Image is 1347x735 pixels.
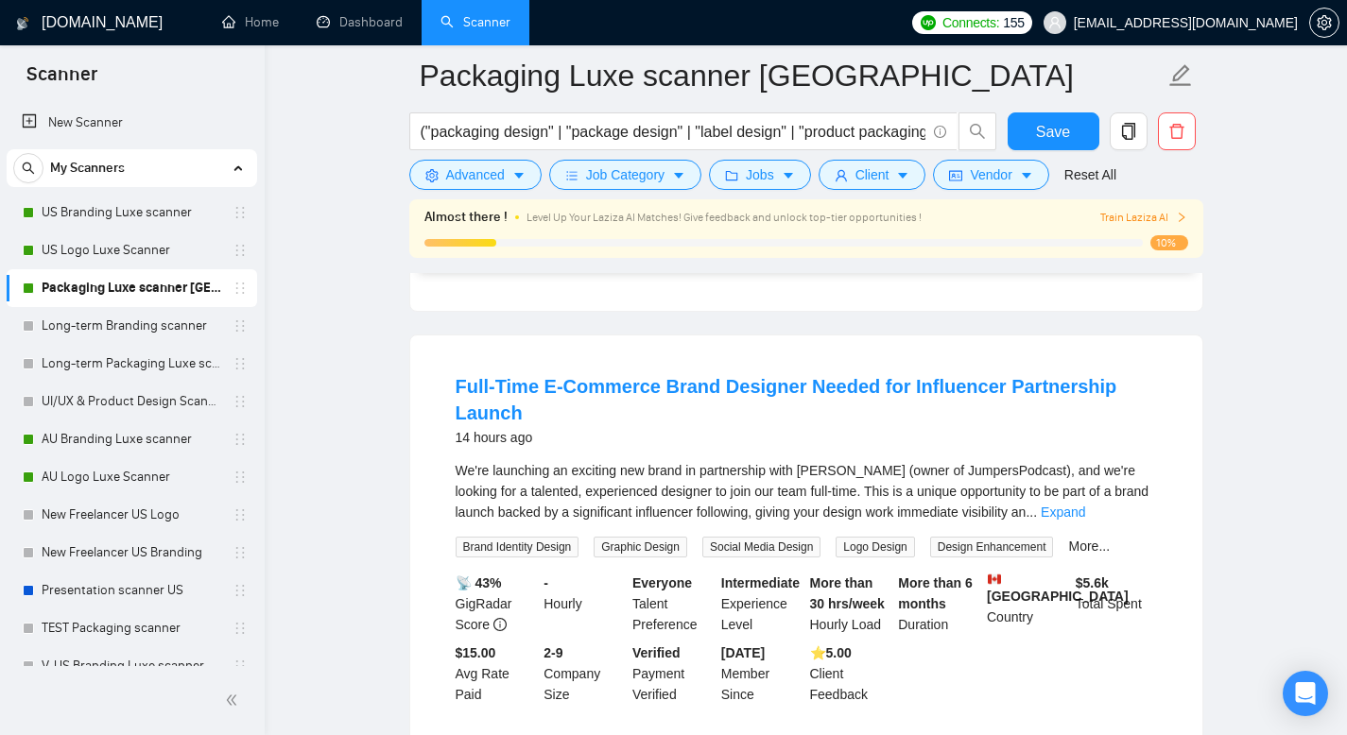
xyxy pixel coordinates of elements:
[493,618,507,631] span: info-circle
[717,642,806,705] div: Member Since
[452,642,541,705] div: Avg Rate Paid
[456,376,1117,423] a: Full-Time E-Commerce Brand Designer Needed for Influencer Partnership Launch
[1020,168,1033,182] span: caret-down
[725,168,738,182] span: folder
[233,658,248,674] span: holder
[672,168,685,182] span: caret-down
[930,537,1054,557] span: Design Enhancement
[42,572,221,609] a: Presentation scanner US
[949,168,962,182] span: idcard
[1310,15,1338,30] span: setting
[233,281,248,296] span: holder
[702,537,820,557] span: Social Media Design
[456,426,1157,449] div: 14 hours ago
[420,52,1165,99] input: Scanner name...
[1111,123,1147,140] span: copy
[409,160,542,190] button: settingAdvancedcaret-down
[233,621,248,636] span: holder
[898,575,973,611] b: More than 6 months
[933,160,1048,190] button: idcardVendorcaret-down
[512,168,526,182] span: caret-down
[1072,573,1161,635] div: Total Spent
[317,14,403,30] a: dashboardDashboard
[1008,112,1099,150] button: Save
[456,645,496,660] b: $15.00
[806,642,895,705] div: Client Feedback
[1309,15,1339,30] a: setting
[42,383,221,420] a: UI/UX & Product Design Scanner
[1076,575,1109,590] b: $ 5.6k
[425,168,439,182] span: setting
[988,573,1001,586] img: 🇨🇦
[22,104,242,142] a: New Scanner
[983,573,1072,635] div: Country
[1309,8,1339,38] button: setting
[894,573,983,635] div: Duration
[456,575,502,590] b: 📡 43%
[1064,164,1116,185] a: Reset All
[540,573,629,635] div: Hourly
[1100,209,1187,227] button: Train Laziza AI
[1026,504,1037,520] span: ...
[896,168,909,182] span: caret-down
[1068,538,1110,554] a: More...
[1159,123,1195,140] span: delete
[544,575,548,590] b: -
[42,609,221,647] a: TEST Packaging scanner
[233,205,248,220] span: holder
[233,356,248,371] span: holder
[810,575,885,611] b: More than 30 hrs/week
[782,168,795,182] span: caret-down
[1003,12,1024,33] span: 155
[632,575,692,590] b: Everyone
[42,345,221,383] a: Long-term Packaging Luxe scanner
[7,149,257,685] li: My Scanners
[717,573,806,635] div: Experience Level
[544,645,562,660] b: 2-9
[42,269,221,307] a: Packaging Luxe scanner [GEOGRAPHIC_DATA]
[987,573,1129,604] b: [GEOGRAPHIC_DATA]
[225,691,244,709] span: double-left
[42,647,221,685] a: V. US Branding Luxe scanner
[13,153,43,183] button: search
[233,432,248,447] span: holder
[746,164,774,185] span: Jobs
[1110,112,1148,150] button: copy
[1283,671,1328,716] div: Open Intercom Messenger
[233,545,248,560] span: holder
[958,112,996,150] button: search
[50,149,125,187] span: My Scanners
[549,160,701,190] button: barsJob Categorycaret-down
[7,104,257,142] li: New Scanner
[42,534,221,572] a: New Freelancer US Branding
[1176,212,1187,223] span: right
[970,164,1011,185] span: Vendor
[446,164,505,185] span: Advanced
[721,575,800,590] b: Intermediate
[42,496,221,534] a: New Freelancer US Logo
[222,14,279,30] a: homeHome
[632,645,681,660] b: Verified
[806,573,895,635] div: Hourly Load
[42,307,221,345] a: Long-term Branding scanner
[440,14,510,30] a: searchScanner
[233,470,248,485] span: holder
[1036,120,1070,144] span: Save
[456,460,1157,522] div: We're launching an exciting new brand in partnership with [PERSON_NAME] (owner of JumpersPodcast)...
[1150,235,1188,250] span: 10%
[540,642,629,705] div: Company Size
[855,164,889,185] span: Client
[421,120,925,144] input: Search Freelance Jobs...
[42,458,221,496] a: AU Logo Luxe Scanner
[1041,504,1085,520] a: Expand
[527,211,922,224] span: Level Up Your Laziza AI Matches! Give feedback and unlock top-tier opportunities !
[1168,63,1193,88] span: edit
[819,160,926,190] button: userClientcaret-down
[14,162,43,175] span: search
[586,164,665,185] span: Job Category
[11,60,112,100] span: Scanner
[452,573,541,635] div: GigRadar Score
[16,9,29,39] img: logo
[565,168,579,182] span: bars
